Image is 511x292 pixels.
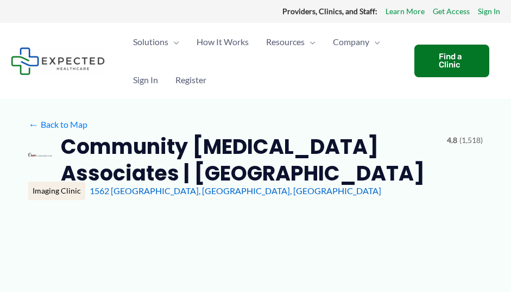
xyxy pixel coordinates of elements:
[124,23,188,61] a: SolutionsMenu Toggle
[28,182,85,200] div: Imaging Clinic
[11,47,105,75] img: Expected Healthcare Logo - side, dark font, small
[305,23,316,61] span: Menu Toggle
[257,23,324,61] a: ResourcesMenu Toggle
[459,133,483,147] span: (1,518)
[175,61,206,99] span: Register
[133,23,168,61] span: Solutions
[168,23,179,61] span: Menu Toggle
[61,133,438,187] h2: Community [MEDICAL_DATA] Associates | [GEOGRAPHIC_DATA]
[188,23,257,61] a: How It Works
[167,61,215,99] a: Register
[414,45,489,77] a: Find a Clinic
[369,23,380,61] span: Menu Toggle
[124,23,403,99] nav: Primary Site Navigation
[28,119,39,129] span: ←
[266,23,305,61] span: Resources
[478,4,500,18] a: Sign In
[282,7,377,16] strong: Providers, Clinics, and Staff:
[124,61,167,99] a: Sign In
[90,185,381,196] a: 1562 [GEOGRAPHIC_DATA], [GEOGRAPHIC_DATA], [GEOGRAPHIC_DATA]
[447,133,457,147] span: 4.8
[28,116,87,133] a: ←Back to Map
[324,23,389,61] a: CompanyMenu Toggle
[433,4,470,18] a: Get Access
[133,61,158,99] span: Sign In
[333,23,369,61] span: Company
[386,4,425,18] a: Learn More
[197,23,249,61] span: How It Works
